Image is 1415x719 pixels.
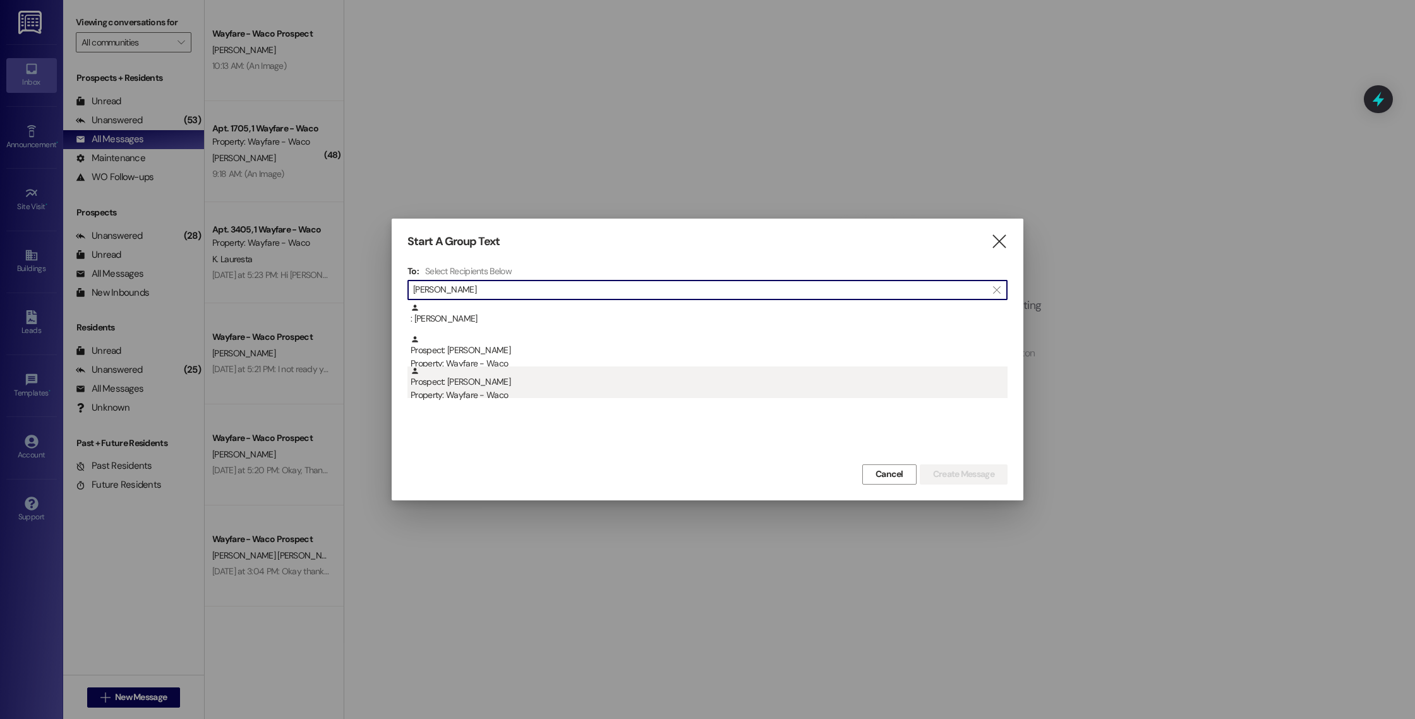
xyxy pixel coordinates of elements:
[920,464,1008,485] button: Create Message
[993,285,1000,295] i: 
[425,265,512,277] h4: Select Recipients Below
[411,303,1008,325] div: : [PERSON_NAME]
[411,366,1008,402] div: Prospect: [PERSON_NAME]
[407,234,500,249] h3: Start A Group Text
[862,464,917,485] button: Cancel
[987,281,1007,299] button: Clear text
[407,366,1008,398] div: Prospect: [PERSON_NAME]Property: Wayfare - Waco
[411,389,1008,402] div: Property: Wayfare - Waco
[990,235,1008,248] i: 
[933,468,994,481] span: Create Message
[407,303,1008,335] div: : [PERSON_NAME]
[876,468,903,481] span: Cancel
[413,281,987,299] input: Search for any contact or apartment
[411,357,1008,370] div: Property: Wayfare - Waco
[407,265,419,277] h3: To:
[407,335,1008,366] div: Prospect: [PERSON_NAME]Property: Wayfare - Waco
[411,335,1008,371] div: Prospect: [PERSON_NAME]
